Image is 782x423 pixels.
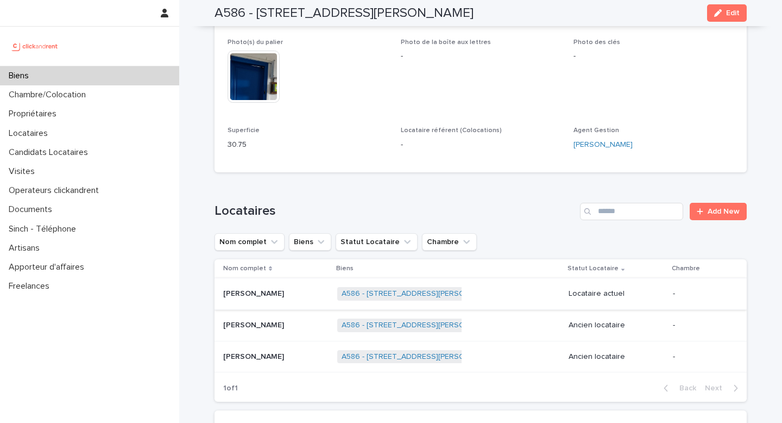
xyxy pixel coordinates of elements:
[705,384,729,392] span: Next
[573,127,619,134] span: Agent Gestion
[701,383,747,393] button: Next
[215,233,285,251] button: Nom complet
[9,35,61,57] img: UCB0brd3T0yccxBKYDjQ
[673,352,729,362] p: -
[4,90,94,100] p: Chambre/Colocation
[4,224,85,234] p: Sinch - Téléphone
[569,352,664,362] p: Ancien locataire
[401,127,502,134] span: Locataire référent (Colocations)
[228,39,283,46] span: Photo(s) du palier
[4,243,48,253] p: Artisans
[569,289,664,298] p: Locataire actuel
[4,281,58,291] p: Freelances
[342,289,497,298] a: A586 - [STREET_ADDRESS][PERSON_NAME]
[401,51,561,62] p: -
[707,4,747,22] button: Edit
[672,263,700,275] p: Chambre
[336,233,418,251] button: Statut Locataire
[4,71,37,81] p: Biens
[215,375,247,402] p: 1 of 1
[726,9,740,17] span: Edit
[4,262,93,272] p: Apporteur d'affaires
[573,51,734,62] p: -
[223,263,266,275] p: Nom complet
[673,289,729,298] p: -
[223,319,286,330] p: [PERSON_NAME]
[4,109,65,119] p: Propriétaires
[569,321,664,330] p: Ancien locataire
[215,309,747,341] tr: [PERSON_NAME][PERSON_NAME] A586 - [STREET_ADDRESS][PERSON_NAME] Ancien locataire-
[336,263,354,275] p: Biens
[215,5,474,21] h2: A586 - [STREET_ADDRESS][PERSON_NAME]
[673,321,729,330] p: -
[580,203,683,220] input: Search
[401,39,491,46] span: Photo de la boîte aux lettres
[342,321,497,330] a: A586 - [STREET_ADDRESS][PERSON_NAME]
[4,204,61,215] p: Documents
[223,287,286,298] p: [PERSON_NAME]
[573,139,633,151] a: [PERSON_NAME]
[228,139,388,151] p: 30.75
[4,185,108,196] p: Operateurs clickandrent
[708,208,740,215] span: Add New
[655,383,701,393] button: Back
[673,384,696,392] span: Back
[4,166,43,177] p: Visites
[223,350,286,362] p: [PERSON_NAME]
[215,203,576,219] h1: Locataires
[215,341,747,372] tr: [PERSON_NAME][PERSON_NAME] A586 - [STREET_ADDRESS][PERSON_NAME] Ancien locataire-
[228,127,260,134] span: Superficie
[567,263,619,275] p: Statut Locataire
[289,233,331,251] button: Biens
[4,128,56,139] p: Locataires
[690,203,747,220] a: Add New
[342,352,497,362] a: A586 - [STREET_ADDRESS][PERSON_NAME]
[401,139,561,151] p: -
[573,39,620,46] span: Photo des clés
[422,233,477,251] button: Chambre
[4,147,97,158] p: Candidats Locataires
[215,278,747,310] tr: [PERSON_NAME][PERSON_NAME] A586 - [STREET_ADDRESS][PERSON_NAME] Locataire actuel-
